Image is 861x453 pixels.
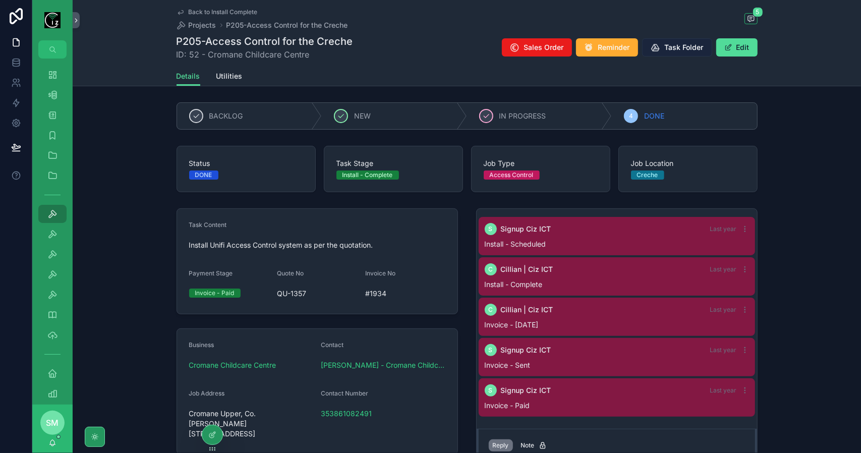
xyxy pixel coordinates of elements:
[216,71,243,81] span: Utilities
[710,265,737,273] span: Last year
[209,111,243,121] span: BACKLOG
[710,346,737,354] span: Last year
[485,401,530,410] span: Invoice - Paid
[189,269,233,277] span: Payment Stage
[195,289,235,298] div: Invoice - Paid
[485,240,546,248] span: Install - Scheduled
[277,289,357,299] span: QU-1357
[277,269,304,277] span: Quote No
[642,38,712,56] button: Task Folder
[177,48,353,61] span: ID: 52 - Cromane Childcare Centre
[189,221,227,229] span: Task Content
[46,417,59,429] span: SM
[321,360,445,370] a: [PERSON_NAME] - Cromane Childcare
[629,112,633,120] span: 4
[517,439,551,451] button: Note
[32,59,73,405] div: scrollable content
[189,360,276,370] a: Cromane Childcare Centre
[710,386,737,394] span: Last year
[484,158,598,168] span: Job Type
[321,341,344,349] span: Contact
[189,389,225,397] span: Job Address
[485,361,531,369] span: Invoice - Sent
[365,289,445,299] span: #1934
[189,8,258,16] span: Back to Install Complete
[631,158,745,168] span: Job Location
[488,306,493,314] span: C
[226,20,348,30] a: P205-Access Control for the Creche
[710,306,737,313] span: Last year
[644,111,664,121] span: DONE
[521,441,547,449] div: Note
[177,71,200,81] span: Details
[501,385,551,395] span: Signup Ciz ICT
[488,265,493,273] span: C
[342,171,393,180] div: Install - Complete
[716,38,758,56] button: Edit
[524,42,564,52] span: Sales Order
[354,111,371,121] span: NEW
[501,345,551,355] span: Signup Ciz ICT
[502,38,572,56] button: Sales Order
[753,7,763,17] span: 5
[189,409,313,439] span: Cromane Upper, Co. [PERSON_NAME][STREET_ADDRESS]
[177,34,353,48] h1: P205-Access Control for the Creche
[195,171,212,180] div: DONE
[576,38,638,56] button: Reminder
[744,13,758,26] button: 5
[177,67,200,86] a: Details
[336,158,450,168] span: Task Stage
[489,386,493,394] span: S
[189,241,373,249] span: Install Unifi Access Control system as per the quotation.
[489,346,493,354] span: S
[485,280,543,289] span: Install - Complete
[499,111,546,121] span: IN PROGRESS
[44,12,61,28] img: App logo
[501,264,553,274] span: Cillian | Ciz ICT
[189,20,216,30] span: Projects
[189,341,214,349] span: Business
[501,305,553,315] span: Cillian | Ciz ICT
[501,224,551,234] span: Signup Ciz ICT
[321,409,372,419] a: 353861082491
[177,20,216,30] a: Projects
[365,269,395,277] span: Invoice No
[598,42,630,52] span: Reminder
[710,225,737,233] span: Last year
[489,225,493,233] span: S
[637,171,658,180] div: Creche
[177,8,258,16] a: Back to Install Complete
[189,158,303,168] span: Status
[665,42,704,52] span: Task Folder
[321,389,369,397] span: Contact Number
[490,171,534,180] div: Access Control
[485,320,539,329] span: Invoice - [DATE]
[489,439,513,451] button: Reply
[216,67,243,87] a: Utilities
